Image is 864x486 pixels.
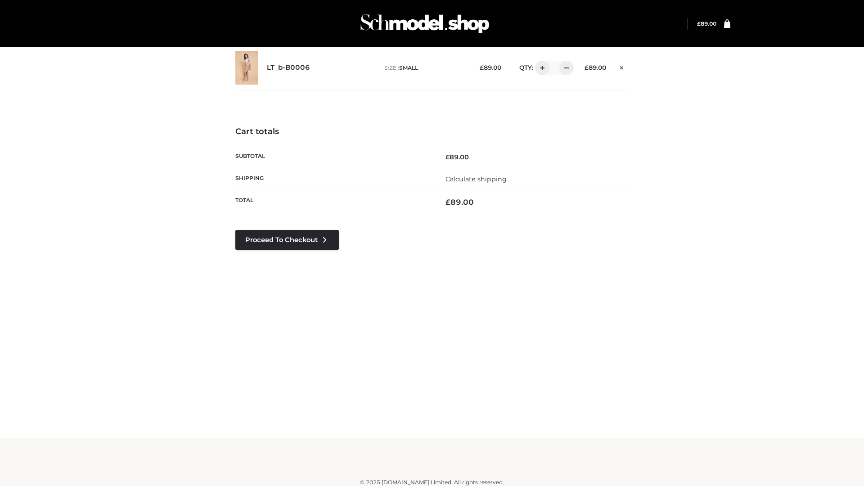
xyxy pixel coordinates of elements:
bdi: 89.00 [585,64,606,71]
span: SMALL [399,64,418,71]
th: Total [235,190,432,214]
span: £ [585,64,589,71]
span: £ [697,20,701,27]
a: LT_b-B0006 [267,63,310,72]
bdi: 89.00 [480,64,501,71]
p: size : [384,64,466,72]
img: Schmodel Admin 964 [357,6,492,41]
th: Subtotal [235,146,432,168]
bdi: 89.00 [445,198,474,207]
h4: Cart totals [235,127,629,137]
div: QTY: [510,61,571,75]
a: Proceed to Checkout [235,230,339,250]
img: LT_b-B0006 - SMALL [235,51,258,85]
a: Remove this item [615,61,629,72]
a: £89.00 [697,20,716,27]
th: Shipping [235,168,432,190]
span: £ [445,198,450,207]
span: £ [480,64,484,71]
a: Calculate shipping [445,175,507,183]
bdi: 89.00 [445,153,469,161]
bdi: 89.00 [697,20,716,27]
span: £ [445,153,450,161]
